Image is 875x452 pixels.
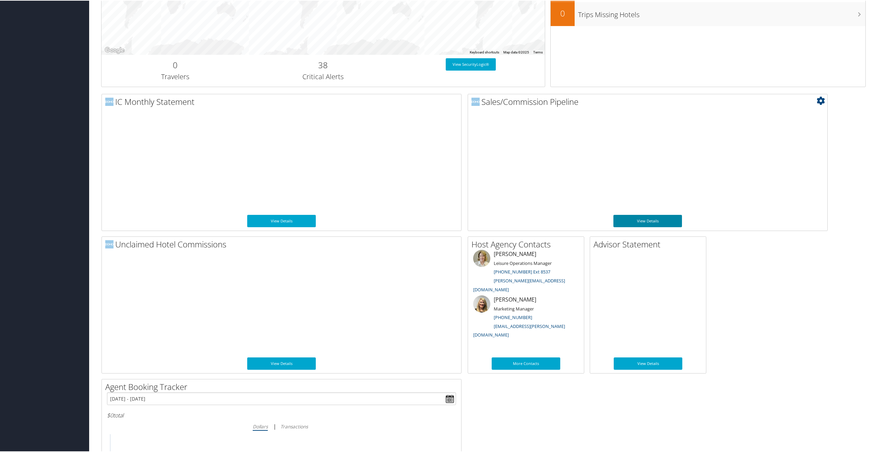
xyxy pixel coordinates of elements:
h2: Agent Booking Tracker [105,380,461,392]
a: [EMAIL_ADDRESS][PERSON_NAME][DOMAIN_NAME] [473,322,565,338]
small: Leisure Operations Manager [494,259,552,266]
a: [PHONE_NUMBER] [494,314,532,320]
h3: Trips Missing Hotels [578,6,865,19]
img: Google [103,45,126,54]
li: [PERSON_NAME] [470,295,582,340]
button: Keyboard shortcuts [470,49,499,54]
h3: Travelers [107,71,244,81]
div: | [107,422,456,430]
a: View Details [247,357,316,369]
h3: Critical Alerts [254,71,392,81]
img: domo-logo.png [105,97,113,105]
h2: 0 [107,59,244,70]
li: [PERSON_NAME] [470,249,582,295]
h2: 0 [551,7,575,19]
a: View Details [247,214,316,227]
h6: total [107,411,456,418]
a: View Details [614,357,682,369]
i: Transactions [280,423,308,429]
a: View Details [613,214,682,227]
a: Open this area in Google Maps (opens a new window) [103,45,126,54]
a: View SecurityLogic® [446,58,496,70]
img: domo-logo.png [471,97,480,105]
a: [PERSON_NAME][EMAIL_ADDRESS][DOMAIN_NAME] [473,277,565,292]
small: Marketing Manager [494,305,534,311]
img: ali-moffitt.jpg [473,295,490,312]
img: domo-logo.png [105,240,113,248]
h2: IC Monthly Statement [105,95,461,107]
h2: Unclaimed Hotel Commissions [105,238,461,249]
a: [PHONE_NUMBER] Ext 8537 [494,268,550,274]
img: meredith-price.jpg [473,249,490,266]
a: More Contacts [492,357,560,369]
h2: 38 [254,59,392,70]
h2: Sales/Commission Pipeline [471,95,827,107]
span: Map data ©2025 [503,50,529,53]
i: Dollars [253,423,268,429]
a: Terms (opens in new tab) [533,50,543,53]
h2: Host Agency Contacts [471,238,584,249]
h2: Advisor Statement [594,238,706,249]
span: $0 [107,411,113,418]
a: 0Trips Missing Hotels [551,1,865,25]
